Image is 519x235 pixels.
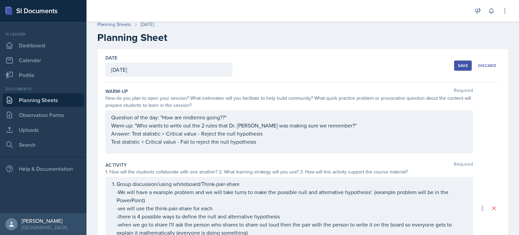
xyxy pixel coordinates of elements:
[97,21,131,28] a: Planning Sheets
[105,54,117,61] label: Date
[3,53,84,67] a: Calendar
[105,168,473,175] div: 1. How will the students collaborate with one another? 2. What learning strategy will you use? 3....
[458,63,468,68] div: Save
[22,217,67,224] div: [PERSON_NAME]
[3,138,84,151] a: Search
[478,63,496,68] div: Discard
[141,21,154,28] div: [DATE]
[3,68,84,82] a: Profile
[111,113,467,121] p: Question of the day: "How are midterms going??"
[454,88,473,95] span: Required
[474,61,500,71] button: Discard
[454,61,472,71] button: Save
[22,224,67,231] div: [GEOGRAPHIC_DATA]
[97,31,508,44] h2: Planning Sheet
[3,93,84,107] a: Planning Sheets
[111,121,467,130] p: Warm-up: "Who wants to write out the 2 rules that Dr. [PERSON_NAME] was making sure we remember?"
[105,88,128,95] label: Warm-Up
[3,39,84,52] a: Dashboard
[3,108,84,122] a: Observation Forms
[105,162,127,168] label: Activity
[3,86,84,92] div: Documents
[111,138,467,146] p: Test statistic < Critical value - Fail to reject the null hypothesis
[105,95,473,109] div: How do you plan to open your session? What icebreaker will you facilitate to help build community...
[3,123,84,137] a: Uploads
[454,162,473,168] span: Required
[3,31,84,37] div: Si leader
[117,204,467,212] p: -we will use the think-pair-share for each
[111,130,467,138] p: Answer: Test statistic > Critical value - Reject the null hypothesis
[117,180,467,188] p: Group discussion/using whiteboard/Think-pair-share
[117,188,467,204] p: -We will have a example problem and we will take turns to make the possible null and alternative ...
[3,162,84,175] div: Help & Documentation
[117,212,467,220] p: -there is 4 possible ways to define the null and alternative hypothesis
